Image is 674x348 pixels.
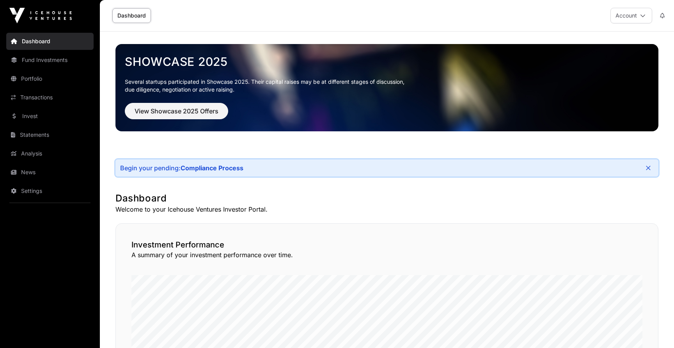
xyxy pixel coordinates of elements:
[6,89,94,106] a: Transactions
[6,33,94,50] a: Dashboard
[643,163,654,173] button: Close
[125,111,228,118] a: View Showcase 2025 Offers
[6,126,94,143] a: Statements
[635,311,674,348] iframe: Chat Widget
[115,205,658,214] p: Welcome to your Icehouse Ventures Investor Portal.
[115,44,658,131] img: Showcase 2025
[6,145,94,162] a: Analysis
[181,164,243,172] a: Compliance Process
[125,78,649,94] p: Several startups participated in Showcase 2025. Their capital raises may be at different stages o...
[135,106,218,116] span: View Showcase 2025 Offers
[6,108,94,125] a: Invest
[6,70,94,87] a: Portfolio
[115,192,658,205] h1: Dashboard
[6,182,94,200] a: Settings
[125,55,649,69] a: Showcase 2025
[120,164,243,172] div: Begin your pending:
[6,51,94,69] a: Fund Investments
[125,103,228,119] button: View Showcase 2025 Offers
[131,239,642,250] h2: Investment Performance
[112,8,151,23] a: Dashboard
[131,250,642,260] p: A summary of your investment performance over time.
[610,8,652,23] button: Account
[9,8,72,23] img: Icehouse Ventures Logo
[6,164,94,181] a: News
